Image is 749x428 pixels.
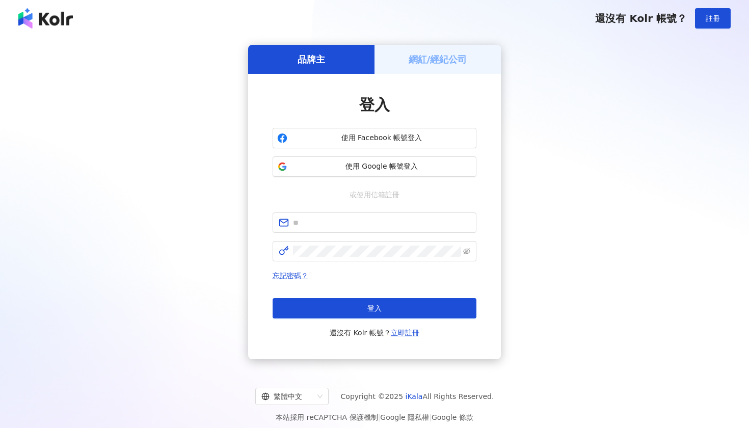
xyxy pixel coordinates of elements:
[342,189,407,200] span: 或使用信箱註冊
[409,53,467,66] h5: 網紅/經紀公司
[273,272,308,280] a: 忘記密碼？
[429,413,432,421] span: |
[273,128,476,148] button: 使用 Facebook 帳號登入
[291,133,472,143] span: 使用 Facebook 帳號登入
[706,14,720,22] span: 註冊
[18,8,73,29] img: logo
[695,8,731,29] button: 註冊
[359,96,390,114] span: 登入
[341,390,494,403] span: Copyright © 2025 All Rights Reserved.
[463,248,470,255] span: eye-invisible
[380,413,429,421] a: Google 隱私權
[378,413,381,421] span: |
[595,12,687,24] span: 還沒有 Kolr 帳號？
[391,329,419,337] a: 立即註冊
[291,162,472,172] span: 使用 Google 帳號登入
[276,411,473,423] span: 本站採用 reCAPTCHA 保護機制
[330,327,419,339] span: 還沒有 Kolr 帳號？
[432,413,473,421] a: Google 條款
[367,304,382,312] span: 登入
[273,156,476,177] button: 使用 Google 帳號登入
[298,53,325,66] h5: 品牌主
[261,388,313,405] div: 繁體中文
[273,298,476,318] button: 登入
[406,392,423,400] a: iKala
